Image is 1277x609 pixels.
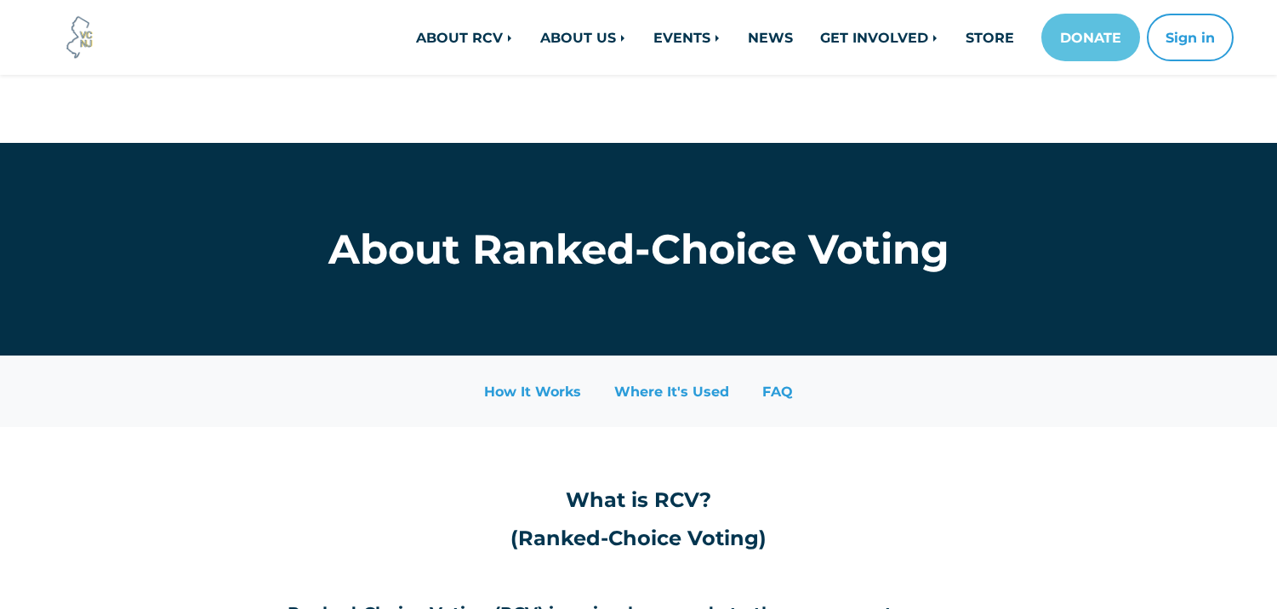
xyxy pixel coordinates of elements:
strong: What is RCV? [566,487,711,512]
a: ABOUT US [527,20,640,54]
button: Sign in or sign up [1147,14,1234,61]
img: Voter Choice NJ [57,14,103,60]
a: How It Works [469,376,596,407]
a: STORE [952,20,1028,54]
a: Where It's Used [599,376,744,407]
a: GET INVOLVED [807,20,952,54]
h1: About Ranked-Choice Voting [288,225,989,274]
a: DONATE [1041,14,1140,61]
a: EVENTS [640,20,734,54]
strong: (Ranked-Choice Voting) [510,526,767,550]
nav: Main navigation [275,14,1234,61]
a: NEWS [734,20,807,54]
a: FAQ [747,376,808,407]
a: ABOUT RCV [402,20,527,54]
